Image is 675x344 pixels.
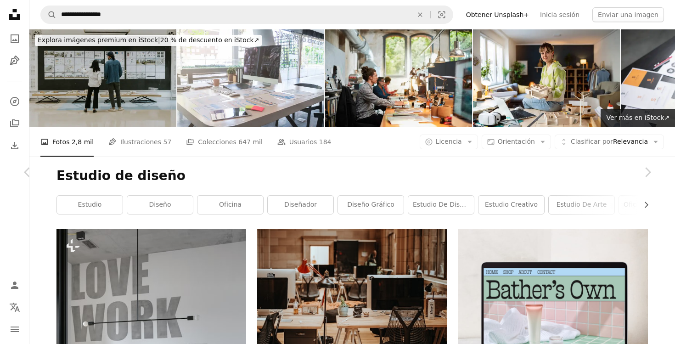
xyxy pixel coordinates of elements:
span: 57 [163,137,171,147]
img: Los arquitectos asiáticos se asocian, consultan y discuten sobre la exposición del trabajo de tes... [29,29,176,127]
a: estudio [57,196,123,214]
a: Siguiente [620,128,675,216]
form: Encuentra imágenes en todo el sitio [40,6,453,24]
span: Explora imágenes premium en iStock | [38,36,160,44]
span: Licencia [436,138,462,145]
button: Menú [6,320,24,338]
span: Orientación [498,138,535,145]
button: Búsqueda visual [431,6,453,23]
h1: Estudio de diseño [56,168,648,184]
img: Inside the office there is a desk that is prepared for businessmen to start working every morning... [177,29,324,127]
a: Ver más en iStock↗ [601,109,675,127]
a: Monitores de pantalla plana apagados encima de escritorios beige [257,288,447,296]
button: Idioma [6,298,24,316]
a: Colecciones 647 mil [186,127,263,157]
a: Fotos [6,29,24,48]
a: Iniciar sesión / Registrarse [6,276,24,294]
a: Estudio de arte [549,196,614,214]
a: diseño gráfico [338,196,404,214]
a: oficina [197,196,263,214]
button: Orientación [482,135,551,149]
a: diseñador [268,196,333,214]
a: Explorar [6,92,24,111]
span: 184 [319,137,332,147]
img: Retrato de una estudiante de arquitectura haciendo un modelo arquitectónico de una casa moderna [473,29,620,127]
span: 20 % de descuento en iStock ↗ [38,36,259,44]
button: Buscar en Unsplash [41,6,56,23]
a: Explora imágenes premium en iStock|20 % de descuento en iStock↗ [29,29,267,51]
span: 647 mil [238,137,263,147]
button: Enviar una imagen [592,7,664,22]
a: Estudio creativo [478,196,544,214]
a: Colecciones [6,114,24,133]
a: Obtener Unsplash+ [461,7,534,22]
a: Inicia sesión [534,7,585,22]
button: Clasificar porRelevancia [555,135,664,149]
a: Ilustraciones [6,51,24,70]
span: Relevancia [571,137,648,147]
a: diseño [127,196,193,214]
span: Ver más en iStock ↗ [606,114,669,121]
a: Ilustraciones 57 [108,127,171,157]
button: Licencia [420,135,478,149]
a: Estudio de diseño gráfico [408,196,474,214]
button: Borrar [410,6,430,23]
img: Diseñador profesional trabajando y usando una computadora, pequeña empresa. [325,29,472,127]
span: Clasificar por [571,138,613,145]
a: Usuarios 184 [277,127,332,157]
